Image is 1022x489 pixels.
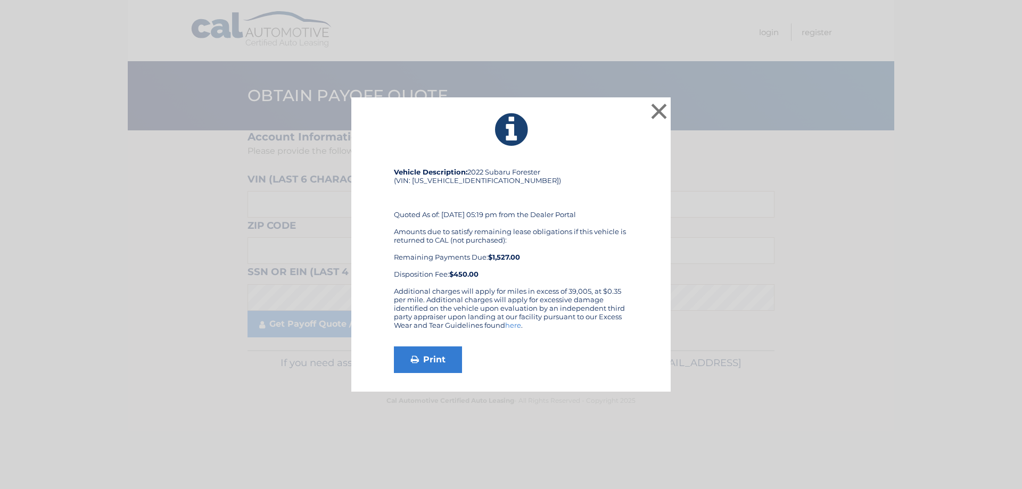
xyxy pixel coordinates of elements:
a: Print [394,346,462,373]
div: 2022 Subaru Forester (VIN: [US_VEHICLE_IDENTIFICATION_NUMBER]) Quoted As of: [DATE] 05:19 pm from... [394,168,628,287]
strong: Vehicle Description: [394,168,467,176]
div: Amounts due to satisfy remaining lease obligations if this vehicle is returned to CAL (not purcha... [394,227,628,278]
div: Additional charges will apply for miles in excess of 39,005, at $0.35 per mile. Additional charge... [394,287,628,338]
b: $1,527.00 [488,253,520,261]
strong: $450.00 [449,270,479,278]
button: × [648,101,670,122]
a: here [505,321,521,329]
